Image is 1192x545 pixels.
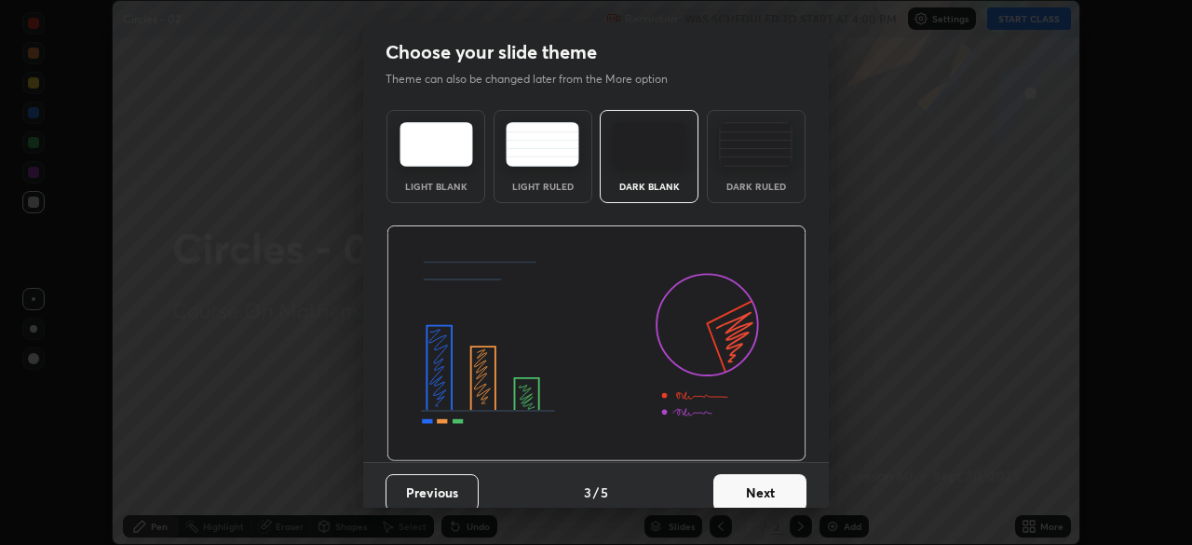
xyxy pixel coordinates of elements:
h4: / [593,483,599,502]
button: Next [713,474,806,511]
img: lightTheme.e5ed3b09.svg [400,122,473,167]
img: darkThemeBanner.d06ce4a2.svg [386,225,806,462]
h2: Choose your slide theme [386,40,597,64]
h4: 3 [584,483,591,502]
h4: 5 [601,483,608,502]
div: Dark Blank [612,182,686,191]
img: lightRuledTheme.5fabf969.svg [506,122,579,167]
div: Light Blank [399,182,473,191]
div: Dark Ruled [719,182,793,191]
button: Previous [386,474,479,511]
p: Theme can also be changed later from the More option [386,71,687,88]
img: darkTheme.f0cc69e5.svg [613,122,686,167]
div: Light Ruled [506,182,580,191]
img: darkRuledTheme.de295e13.svg [719,122,792,167]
